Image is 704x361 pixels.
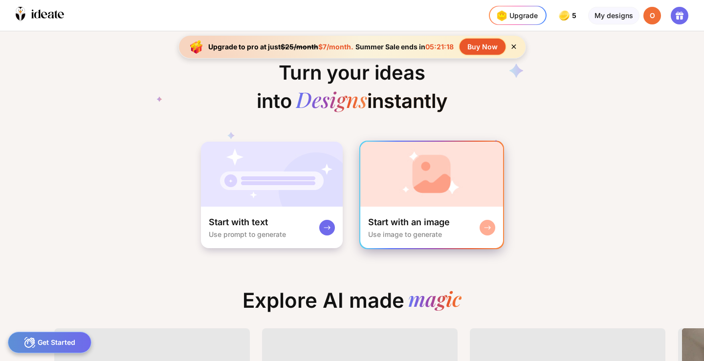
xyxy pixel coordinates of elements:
img: startWithImageCardBg.jpg [360,142,503,207]
div: Use image to generate [368,230,442,238]
div: Get Started [8,332,91,353]
span: 5 [572,12,578,20]
div: Explore AI made [235,288,469,320]
div: Start with an image [368,216,450,228]
div: Upgrade [494,8,538,23]
span: 05:21:18 [425,42,454,51]
span: $25/month [281,42,318,51]
div: O [643,7,661,24]
span: $7/month. [318,42,353,51]
div: My designs [588,7,639,24]
img: upgrade-nav-btn-icon.gif [494,8,509,23]
div: Start with text [209,216,268,228]
div: Upgrade to pro at just [208,42,353,51]
div: Summer Sale ends in [353,42,456,51]
img: startWithTextCardBg.jpg [201,142,343,207]
div: magic [408,288,462,313]
div: Buy Now [460,39,506,55]
div: Use prompt to generate [209,230,286,238]
img: upgrade-banner-new-year-icon.gif [187,37,206,57]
